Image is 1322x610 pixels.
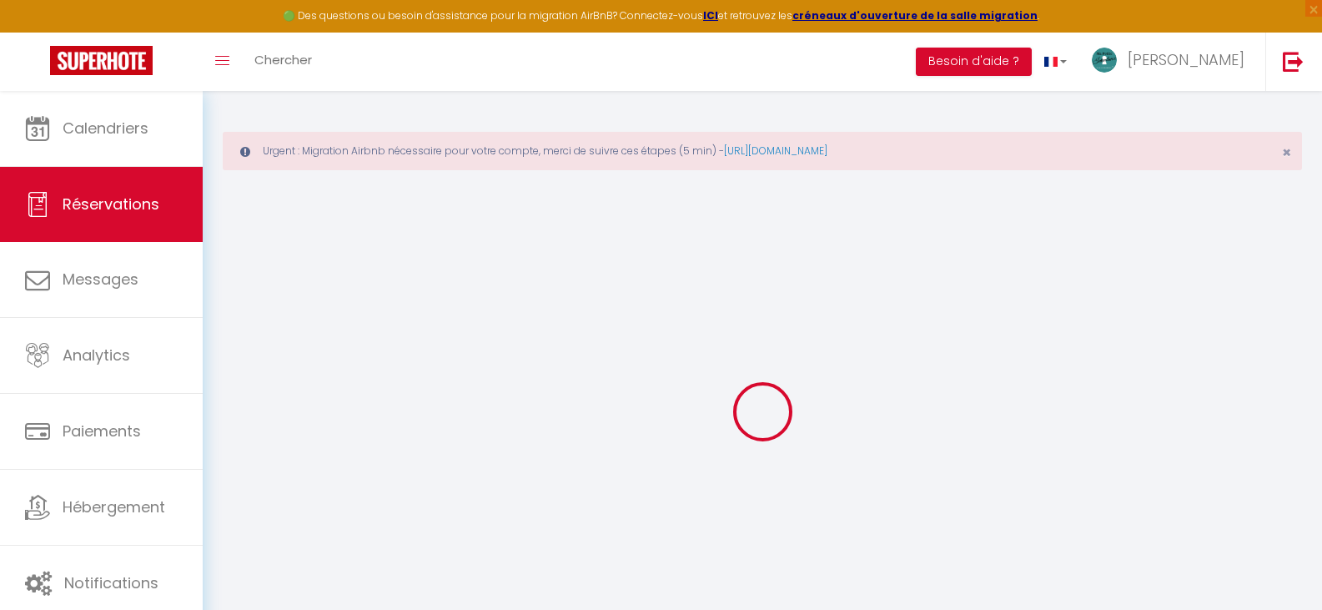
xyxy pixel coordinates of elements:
a: [URL][DOMAIN_NAME] [724,144,827,158]
span: Chercher [254,51,312,68]
span: Réservations [63,194,159,214]
span: Paiements [63,421,141,441]
span: × [1282,142,1291,163]
span: Analytics [63,345,130,365]
span: Hébergement [63,497,165,517]
span: Calendriers [63,118,148,139]
a: créneaux d'ouverture de la salle migration [792,8,1038,23]
span: [PERSON_NAME] [1128,49,1244,70]
img: Super Booking [50,46,153,75]
img: ... [1092,48,1117,73]
button: Ouvrir le widget de chat LiveChat [13,7,63,57]
button: Close [1282,145,1291,160]
div: Urgent : Migration Airbnb nécessaire pour votre compte, merci de suivre ces étapes (5 min) - [223,132,1302,170]
a: ICI [703,8,718,23]
button: Besoin d'aide ? [916,48,1032,76]
span: Messages [63,269,138,290]
img: logout [1283,51,1304,72]
span: Notifications [64,572,158,593]
a: Chercher [242,33,324,91]
a: ... [PERSON_NAME] [1079,33,1265,91]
